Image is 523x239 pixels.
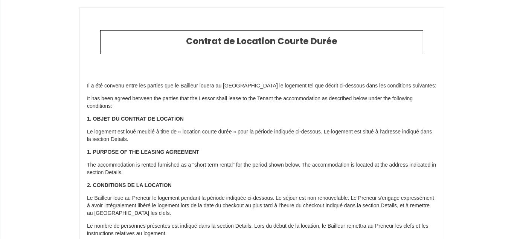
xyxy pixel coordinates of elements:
[87,128,436,143] p: Le logement est loué meublé à titre de « location courte durée » pour la période indiquée ci-dess...
[87,195,436,217] p: Le Bailleur loue au Preneur le logement pendant la période indiquée ci-dessous. Le séjour est non...
[87,95,436,110] p: It has been agreed between the parties that the Lessor shall lease to the Tenant the accommodatio...
[87,222,436,237] p: Le nombre de personnes présentes est indiqué dans la section Details. Lors du début de la locatio...
[87,182,172,188] strong: 2. CONDITIONS DE LA LOCATION
[87,116,184,122] strong: 1. OBJET DU CONTRAT DE LOCATION
[87,161,436,176] p: The accommodation is rented furnished as a "short term rental" for the period shown below. The ac...
[87,149,199,155] strong: 1. PURPOSE OF THE LEASING AGREEMENT
[106,36,417,47] h2: Contrat de Location Courte Durée
[87,82,436,90] p: Il a été convenu entre les parties que le Bailleur louera au [GEOGRAPHIC_DATA] le logement tel qu...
